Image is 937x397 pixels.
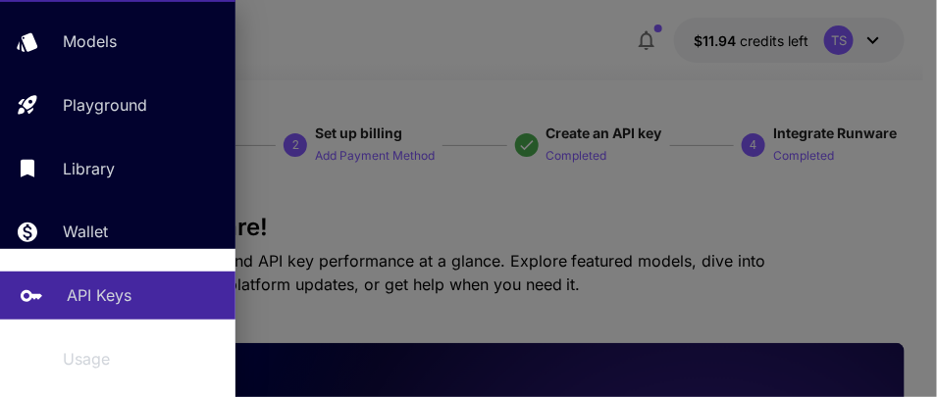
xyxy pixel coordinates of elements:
[63,157,115,180] p: Library
[67,283,131,307] p: API Keys
[63,29,117,53] p: Models
[63,347,110,371] p: Usage
[63,93,147,117] p: Playground
[63,220,108,243] p: Wallet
